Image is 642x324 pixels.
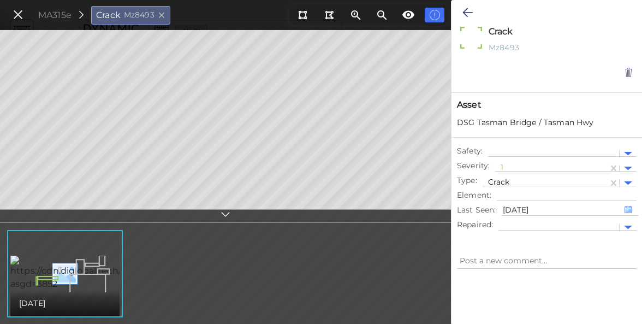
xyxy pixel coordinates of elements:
[457,117,594,128] span: DSG Tasman Bridge / Tasman Hwy
[19,297,45,310] span: [DATE]
[124,9,154,21] span: Mz8493
[457,175,477,186] span: Type :
[10,256,248,291] img: https://cdn.diglobal.tech/width210/3852/s1000316.jpg?asgd=3852
[596,275,634,316] iframe: Chat
[96,9,121,22] span: Crack
[457,98,637,111] span: Asset
[457,145,483,157] span: Safety :
[486,25,599,38] textarea: Crack
[457,190,491,201] span: Element :
[501,162,503,172] span: 1
[457,160,490,172] span: Severity :
[488,177,510,187] span: Crack
[457,219,493,231] span: Repaired :
[38,9,72,22] div: MA315e
[486,42,599,56] div: Mz8493
[457,204,496,216] span: Last Seen :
